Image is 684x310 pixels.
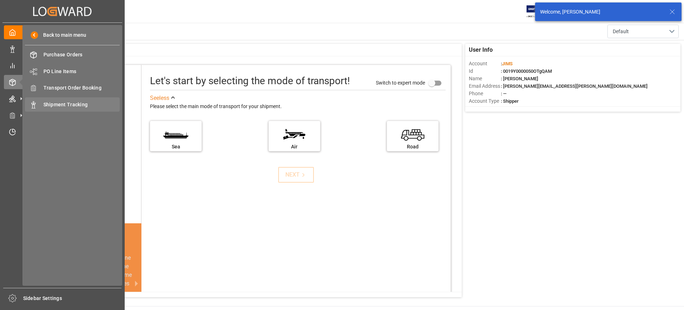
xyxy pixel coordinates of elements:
[527,5,551,18] img: Exertis%20JAM%20-%20Email%20Logo.jpg_1722504956.jpg
[501,61,513,66] span: :
[23,295,122,302] span: Sidebar Settings
[502,61,513,66] span: JIMS
[38,31,86,39] span: Back to main menu
[469,46,493,54] span: User Info
[469,60,501,67] span: Account
[501,91,507,96] span: : —
[278,167,314,183] button: NEXT
[25,97,120,111] a: Shipment Tracking
[469,90,501,97] span: Phone
[150,73,350,88] div: Let's start by selecting the mode of transport!
[540,8,663,16] div: Welcome, [PERSON_NAME]
[613,28,629,35] span: Default
[43,51,120,59] span: Purchase Orders
[285,171,307,179] div: NEXT
[469,97,501,105] span: Account Type
[4,25,121,39] a: My Cockpit
[390,143,435,151] div: Road
[501,98,519,104] span: : Shipper
[154,143,198,151] div: Sea
[376,80,425,85] span: Switch to expert mode
[469,75,501,82] span: Name
[150,102,446,111] div: Please select the main mode of transport for your shipment.
[25,48,120,62] a: Purchase Orders
[4,42,121,56] a: Data Management
[469,82,501,90] span: Email Address
[607,25,679,38] button: open menu
[25,64,120,78] a: PO Line Items
[501,76,538,81] span: : [PERSON_NAME]
[43,68,120,75] span: PO Line Items
[43,84,120,92] span: Transport Order Booking
[150,94,169,102] div: See less
[501,83,648,89] span: : [PERSON_NAME][EMAIL_ADDRESS][PERSON_NAME][DOMAIN_NAME]
[25,81,120,95] a: Transport Order Booking
[43,101,120,108] span: Shipment Tracking
[272,143,317,151] div: Air
[501,68,552,74] span: : 0019Y0000050OTgQAM
[469,67,501,75] span: Id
